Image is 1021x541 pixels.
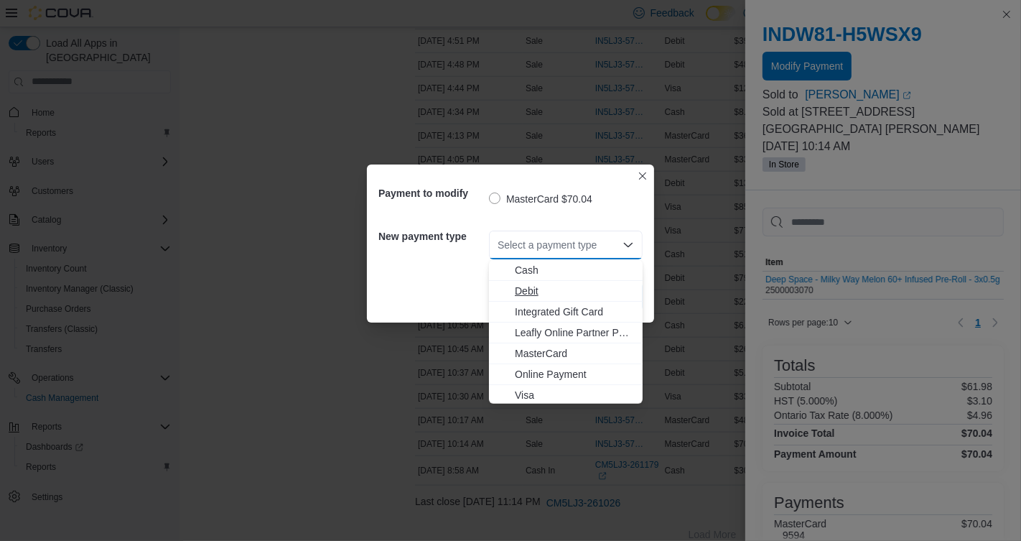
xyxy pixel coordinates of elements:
label: MasterCard $70.04 [489,190,592,208]
div: Choose from the following options [489,260,643,406]
button: MasterCard [489,343,643,364]
button: Close list of options [623,239,634,251]
input: Accessible screen reader label [498,236,499,254]
button: Cash [489,260,643,281]
button: Integrated Gift Card [489,302,643,323]
span: MasterCard [515,346,634,361]
span: Leafly Online Partner Payment [515,325,634,340]
h5: Payment to modify [378,179,486,208]
button: Online Payment [489,364,643,385]
span: Debit [515,284,634,298]
h5: New payment type [378,222,486,251]
span: Online Payment [515,367,634,382]
span: Integrated Gift Card [515,305,634,319]
button: Visa [489,385,643,406]
span: Visa [515,388,634,402]
button: Debit [489,281,643,302]
button: Closes this modal window [634,167,651,185]
span: Cash [515,263,634,277]
button: Leafly Online Partner Payment [489,323,643,343]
